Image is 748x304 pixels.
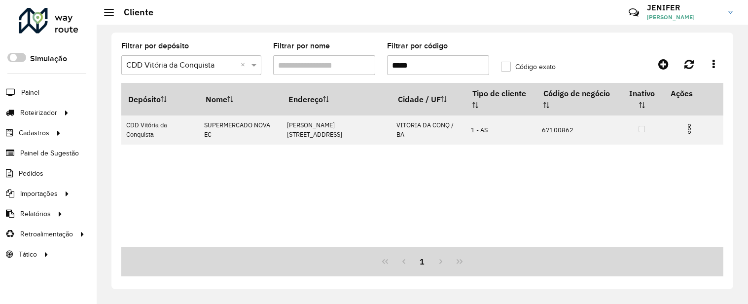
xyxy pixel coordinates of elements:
[413,252,432,271] button: 1
[282,83,391,115] th: Endereço
[20,229,73,239] span: Retroalimentação
[282,115,391,145] td: [PERSON_NAME][STREET_ADDRESS]
[19,249,37,260] span: Tático
[501,62,556,72] label: Código exato
[114,7,153,18] h2: Cliente
[121,83,199,115] th: Depósito
[391,115,465,145] td: VITORIA DA CONQ / BA
[30,53,67,65] label: Simulação
[20,148,79,158] span: Painel de Sugestão
[623,2,644,23] a: Contato Rápido
[664,83,723,104] th: Ações
[273,40,330,52] label: Filtrar por nome
[647,13,721,22] span: [PERSON_NAME]
[536,115,620,145] td: 67100862
[19,128,49,138] span: Cadastros
[465,83,536,115] th: Tipo de cliente
[199,115,282,145] td: SUPERMERCADO NOVA EC
[121,40,189,52] label: Filtrar por depósito
[199,83,282,115] th: Nome
[391,83,465,115] th: Cidade / UF
[647,3,721,12] h3: JENIFER
[241,59,249,71] span: Clear all
[620,83,664,115] th: Inativo
[536,83,620,115] th: Código de negócio
[21,87,39,98] span: Painel
[121,115,199,145] td: CDD Vitória da Conquista
[19,168,43,179] span: Pedidos
[20,209,51,219] span: Relatórios
[20,189,58,199] span: Importações
[20,108,57,118] span: Roteirizador
[387,40,448,52] label: Filtrar por código
[465,115,536,145] td: 1 - AS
